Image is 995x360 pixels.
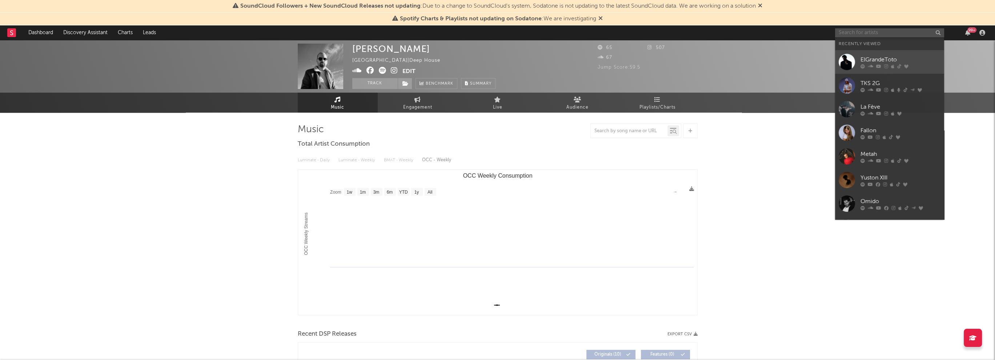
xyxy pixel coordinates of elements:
span: Features ( 0 ) [646,352,679,357]
a: TKS 2G [835,74,944,97]
div: Metah [860,150,940,158]
text: → [673,189,677,194]
button: Track [352,78,398,89]
div: ElGrandeToto [860,55,940,64]
button: 99+ [965,30,970,36]
text: 1y [414,190,419,195]
span: 67 [598,55,612,60]
span: 65 [598,45,612,50]
span: Music [331,103,344,112]
span: Recent DSP Releases [298,330,357,339]
a: Omido [835,192,944,215]
span: Spotify Charts & Playlists not updating on Sodatone [400,16,542,22]
span: Total Artist Consumption [298,140,370,149]
div: Fallon [860,126,940,135]
a: ElGrandeToto [835,50,944,74]
a: Playlists/Charts [618,93,698,113]
text: All [427,190,432,195]
input: Search by song name or URL [591,128,667,134]
div: La Fève [860,102,940,111]
text: OCC Weekly Consumption [463,173,532,179]
a: La Fève [835,97,944,121]
button: Export CSV [667,332,698,336]
text: OCC Weekly Streams [303,213,308,255]
span: Playlists/Charts [639,103,675,112]
span: : Due to a change to SoundCloud's system, Sodatone is not updating to the latest SoundCloud data.... [240,3,756,9]
text: 3m [373,190,379,195]
a: Dashboard [23,25,58,40]
text: YTD [399,190,408,195]
div: TKS 2G [860,79,940,88]
a: Benchmark [416,78,457,89]
div: 99 + [967,27,976,33]
span: Summary [470,82,492,86]
span: Dismiss [758,3,762,9]
span: : We are investigating [400,16,596,22]
span: SoundCloud Followers + New SoundCloud Releases not updating [240,3,421,9]
button: Originals(10) [586,350,635,359]
span: Engagement [403,103,432,112]
a: Leads [138,25,161,40]
div: [PERSON_NAME] [352,44,430,54]
text: Zoom [330,190,341,195]
text: 6m [386,190,393,195]
button: Summary [461,78,496,89]
a: Audience [538,93,618,113]
span: Live [493,103,502,112]
a: Live [458,93,538,113]
span: Audience [566,103,589,112]
text: 1m [360,190,366,195]
a: Squeezie [835,215,944,239]
a: Yuston XIII [835,168,944,192]
div: [GEOGRAPHIC_DATA] | Deep House [352,56,449,65]
span: Originals ( 10 ) [591,352,625,357]
div: Omido [860,197,940,206]
span: Dismiss [598,16,603,22]
button: Edit [402,67,416,76]
a: Discovery Assistant [58,25,113,40]
a: Fallon [835,121,944,145]
div: Yuston XIII [860,173,940,182]
a: Metah [835,145,944,168]
span: 507 [647,45,665,50]
button: Features(0) [641,350,690,359]
div: Recently Viewed [839,40,940,48]
span: Benchmark [426,80,453,88]
text: 1w [346,190,352,195]
input: Search for artists [835,28,944,37]
a: Charts [113,25,138,40]
a: Music [298,93,378,113]
span: Jump Score: 59.5 [598,65,640,70]
svg: OCC Weekly Consumption [298,170,697,315]
a: Engagement [378,93,458,113]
